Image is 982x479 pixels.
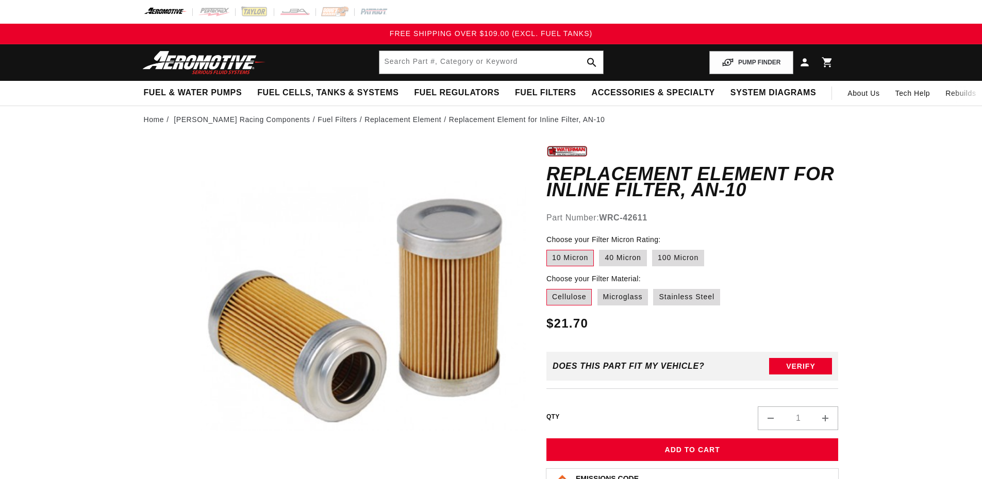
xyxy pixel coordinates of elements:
[546,289,592,305] label: Cellulose
[723,81,824,105] summary: System Diagrams
[390,29,592,38] span: FREE SHIPPING OVER $109.00 (EXCL. FUEL TANKS)
[730,88,816,98] span: System Diagrams
[769,358,832,374] button: Verify
[546,413,560,421] label: QTY
[599,213,647,222] strong: WRC-42611
[546,314,588,333] span: $21.70
[546,273,642,284] legend: Choose your Filter Material:
[546,234,662,245] legend: Choose your Filter Micron Rating:
[406,81,507,105] summary: Fuel Regulators
[449,114,605,125] li: Replacement Element for Inline Filter, AN-10
[847,89,879,97] span: About Us
[888,81,938,106] summary: Tech Help
[895,88,930,99] span: Tech Help
[652,250,704,266] label: 100 Micron
[597,289,648,305] label: Microglass
[379,51,603,74] input: Search by Part Number, Category or Keyword
[174,114,310,125] a: [PERSON_NAME] Racing Components
[546,166,839,198] h1: Replacement Element for Inline Filter, AN-10
[249,81,406,105] summary: Fuel Cells, Tanks & Systems
[144,88,242,98] span: Fuel & Water Pumps
[553,362,705,371] div: Does This part fit My vehicle?
[580,51,603,74] button: search button
[507,81,584,105] summary: Fuel Filters
[364,114,449,125] li: Replacement Element
[546,438,839,461] button: Add to Cart
[592,88,715,98] span: Accessories & Specialty
[584,81,723,105] summary: Accessories & Specialty
[546,211,839,225] div: Part Number:
[709,51,793,74] button: PUMP FINDER
[945,88,976,99] span: Rebuilds
[546,250,594,266] label: 10 Micron
[140,50,269,75] img: Aeromotive
[136,81,250,105] summary: Fuel & Water Pumps
[840,81,887,106] a: About Us
[599,250,646,266] label: 40 Micron
[257,88,398,98] span: Fuel Cells, Tanks & Systems
[515,88,576,98] span: Fuel Filters
[144,114,839,125] nav: breadcrumbs
[318,114,364,125] li: Fuel Filters
[144,114,164,125] a: Home
[414,88,499,98] span: Fuel Regulators
[653,289,720,305] label: Stainless Steel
